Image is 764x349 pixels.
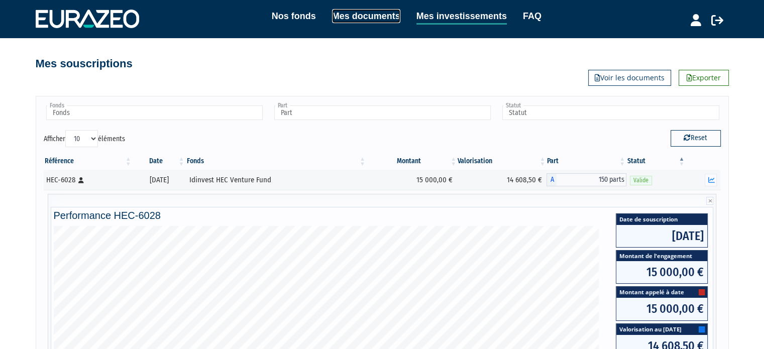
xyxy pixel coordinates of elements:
i: [Français] Personne physique [78,177,84,183]
span: 15 000,00 € [616,261,707,283]
th: Part: activer pour trier la colonne par ordre croissant [547,153,626,170]
span: Date de souscription [616,214,707,224]
span: Montant de l'engagement [616,251,707,261]
a: Exporter [679,70,729,86]
label: Afficher éléments [44,130,125,147]
a: Nos fonds [272,9,316,23]
span: Montant appelé à date [616,287,707,298]
th: Date: activer pour trier la colonne par ordre croissant [133,153,186,170]
span: 150 parts [557,173,626,186]
th: Référence : activer pour trier la colonne par ordre croissant [44,153,133,170]
h4: Performance HEC-6028 [54,210,711,221]
div: HEC-6028 [46,175,129,185]
a: FAQ [523,9,541,23]
span: A [547,173,557,186]
a: Voir les documents [588,70,671,86]
span: Valorisation au [DATE] [616,324,707,335]
a: Mes documents [332,9,400,23]
a: Mes investissements [416,9,507,25]
div: [DATE] [136,175,182,185]
th: Fonds: activer pour trier la colonne par ordre croissant [186,153,367,170]
h4: Mes souscriptions [36,58,133,70]
td: 14 608,50 € [458,170,547,190]
select: Afficheréléments [65,130,98,147]
td: 15 000,00 € [367,170,458,190]
div: A - Idinvest HEC Venture Fund [547,173,626,186]
span: [DATE] [616,225,707,247]
img: 1732889491-logotype_eurazeo_blanc_rvb.png [36,10,139,28]
button: Reset [671,130,721,146]
span: Valide [630,176,652,185]
div: Idinvest HEC Venture Fund [189,175,363,185]
th: Statut : activer pour trier la colonne par ordre d&eacute;croissant [626,153,686,170]
span: 15 000,00 € [616,298,707,320]
th: Valorisation: activer pour trier la colonne par ordre croissant [458,153,547,170]
th: Montant: activer pour trier la colonne par ordre croissant [367,153,458,170]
